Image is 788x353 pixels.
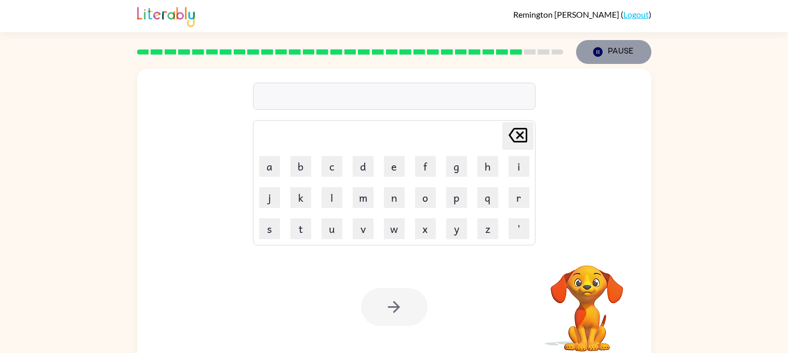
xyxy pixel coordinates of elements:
button: c [322,156,342,177]
button: ' [509,218,529,239]
button: x [415,218,436,239]
button: s [259,218,280,239]
button: t [290,218,311,239]
button: g [446,156,467,177]
button: f [415,156,436,177]
button: n [384,187,405,208]
button: Pause [576,40,651,64]
button: j [259,187,280,208]
button: e [384,156,405,177]
button: z [477,218,498,239]
img: Literably [137,4,195,27]
button: r [509,187,529,208]
button: q [477,187,498,208]
button: w [384,218,405,239]
video: Your browser must support playing .mp4 files to use Literably. Please try using another browser. [535,249,639,353]
button: m [353,187,373,208]
button: u [322,218,342,239]
span: Remington [PERSON_NAME] [513,9,621,19]
button: h [477,156,498,177]
button: a [259,156,280,177]
button: l [322,187,342,208]
button: y [446,218,467,239]
button: v [353,218,373,239]
button: i [509,156,529,177]
button: k [290,187,311,208]
button: b [290,156,311,177]
button: d [353,156,373,177]
button: p [446,187,467,208]
div: ( ) [513,9,651,19]
button: o [415,187,436,208]
a: Logout [623,9,649,19]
